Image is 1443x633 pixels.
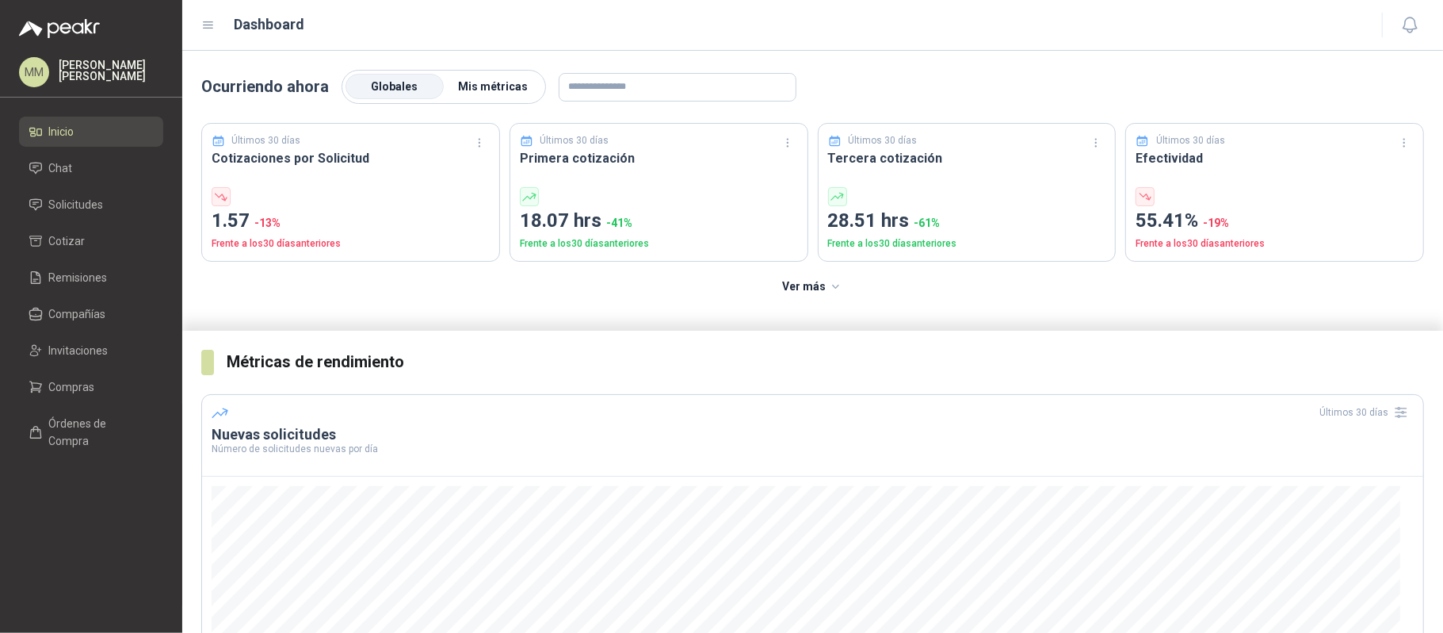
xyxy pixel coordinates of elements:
[372,80,418,93] span: Globales
[235,13,305,36] h1: Dashboard
[49,159,73,177] span: Chat
[19,190,163,220] a: Solicitudes
[49,123,74,140] span: Inicio
[212,148,490,168] h3: Cotizaciones por Solicitud
[19,153,163,183] a: Chat
[19,336,163,366] a: Invitaciones
[1156,133,1225,148] p: Últimos 30 días
[1136,206,1414,236] p: 55.41%
[212,236,490,251] p: Frente a los 30 días anteriores
[458,80,528,93] span: Mis métricas
[1319,400,1414,425] div: Últimos 30 días
[828,148,1106,168] h3: Tercera cotización
[540,133,609,148] p: Últimos 30 días
[606,217,632,229] span: -41 %
[212,444,1414,454] p: Número de solicitudes nuevas por día
[520,206,798,236] p: 18.07 hrs
[1136,148,1414,168] h3: Efectividad
[59,59,163,82] p: [PERSON_NAME] [PERSON_NAME]
[227,350,1424,374] h3: Métricas de rendimiento
[19,226,163,256] a: Cotizar
[828,236,1106,251] p: Frente a los 30 días anteriores
[520,148,798,168] h3: Primera cotización
[828,206,1106,236] p: 28.51 hrs
[914,217,941,229] span: -61 %
[201,75,329,99] p: Ocurriendo ahora
[49,232,86,250] span: Cotizar
[254,217,281,229] span: -13 %
[1203,217,1229,229] span: -19 %
[19,372,163,402] a: Compras
[49,269,108,286] span: Remisiones
[49,378,95,396] span: Compras
[19,19,100,38] img: Logo peakr
[848,133,917,148] p: Últimos 30 días
[232,133,301,148] p: Últimos 30 días
[212,206,490,236] p: 1.57
[19,57,49,87] div: MM
[19,409,163,456] a: Órdenes de Compra
[212,425,1414,444] h3: Nuevas solicitudes
[520,236,798,251] p: Frente a los 30 días anteriores
[49,342,109,359] span: Invitaciones
[19,117,163,147] a: Inicio
[49,415,148,450] span: Órdenes de Compra
[1136,236,1414,251] p: Frente a los 30 días anteriores
[19,263,163,293] a: Remisiones
[49,196,104,213] span: Solicitudes
[19,299,163,329] a: Compañías
[49,305,106,323] span: Compañías
[773,271,852,303] button: Ver más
